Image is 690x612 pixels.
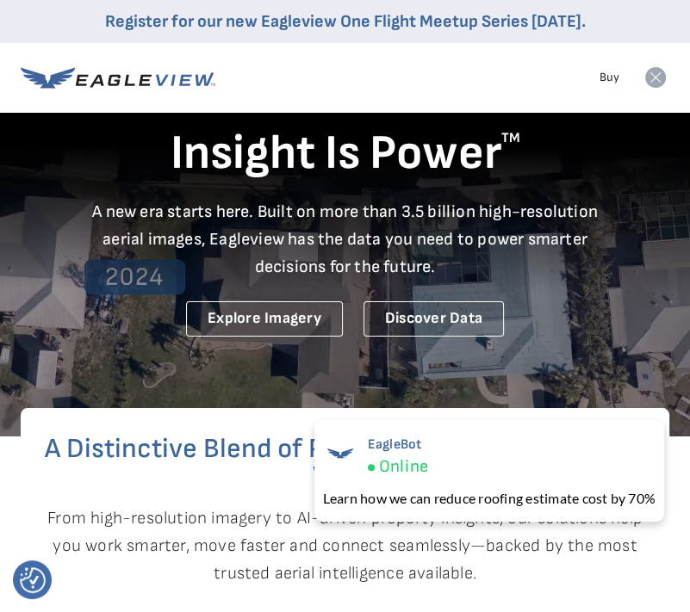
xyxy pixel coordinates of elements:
[364,301,504,337] a: Discover Data
[21,504,669,587] p: From high-resolution imagery to AI-driven property insights, our solutions help you work smarter,...
[368,436,428,453] span: EagleBot
[379,456,428,478] span: Online
[186,301,343,337] a: Explore Imagery
[600,70,619,85] a: Buy
[20,567,46,593] img: Revisit consent button
[105,11,586,32] a: Register for our new Eagleview One Flight Meetup Series [DATE].
[323,488,656,509] div: Learn how we can reduce roofing estimate cost by 70%
[501,130,520,146] sup: TM
[323,436,357,471] img: EagleBot
[21,436,669,491] h2: A Distinctive Blend of Precision, Performance, and Value
[20,567,46,593] button: Consent Preferences
[82,198,609,281] p: A new era starts here. Built on more than 3.5 billion high-resolution aerial images, Eagleview ha...
[21,124,669,184] h1: Insight Is Power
